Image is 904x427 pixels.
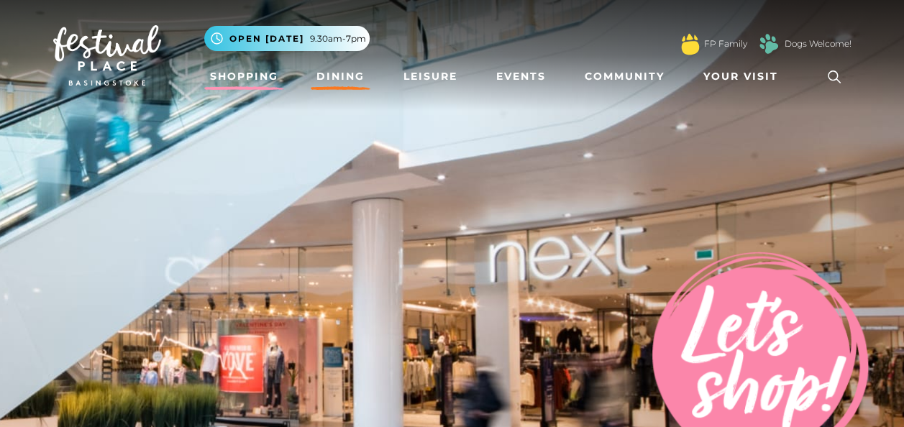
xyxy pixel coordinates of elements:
[53,25,161,86] img: Festival Place Logo
[204,63,284,90] a: Shopping
[785,37,852,50] a: Dogs Welcome!
[229,32,304,45] span: Open [DATE]
[703,69,778,84] span: Your Visit
[698,63,791,90] a: Your Visit
[204,26,370,51] button: Open [DATE] 9.30am-7pm
[704,37,747,50] a: FP Family
[579,63,670,90] a: Community
[310,32,366,45] span: 9.30am-7pm
[398,63,463,90] a: Leisure
[311,63,370,90] a: Dining
[490,63,552,90] a: Events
